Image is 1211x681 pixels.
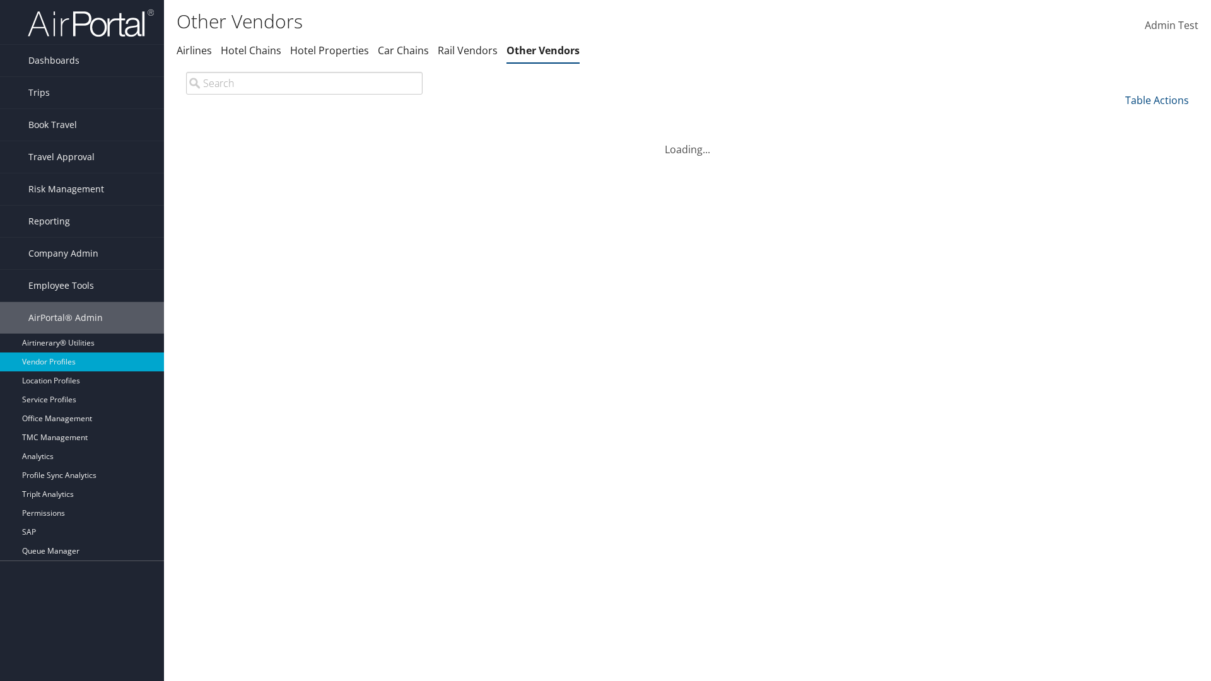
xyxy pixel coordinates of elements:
[378,44,429,57] a: Car Chains
[1125,93,1189,107] a: Table Actions
[1145,6,1198,45] a: Admin Test
[28,270,94,301] span: Employee Tools
[177,127,1198,157] div: Loading...
[177,8,858,35] h1: Other Vendors
[28,302,103,334] span: AirPortal® Admin
[177,44,212,57] a: Airlines
[28,173,104,205] span: Risk Management
[1145,18,1198,32] span: Admin Test
[28,238,98,269] span: Company Admin
[186,72,423,95] input: Search
[28,8,154,38] img: airportal-logo.png
[28,141,95,173] span: Travel Approval
[290,44,369,57] a: Hotel Properties
[28,45,79,76] span: Dashboards
[28,109,77,141] span: Book Travel
[438,44,498,57] a: Rail Vendors
[28,206,70,237] span: Reporting
[506,44,580,57] a: Other Vendors
[221,44,281,57] a: Hotel Chains
[28,77,50,108] span: Trips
